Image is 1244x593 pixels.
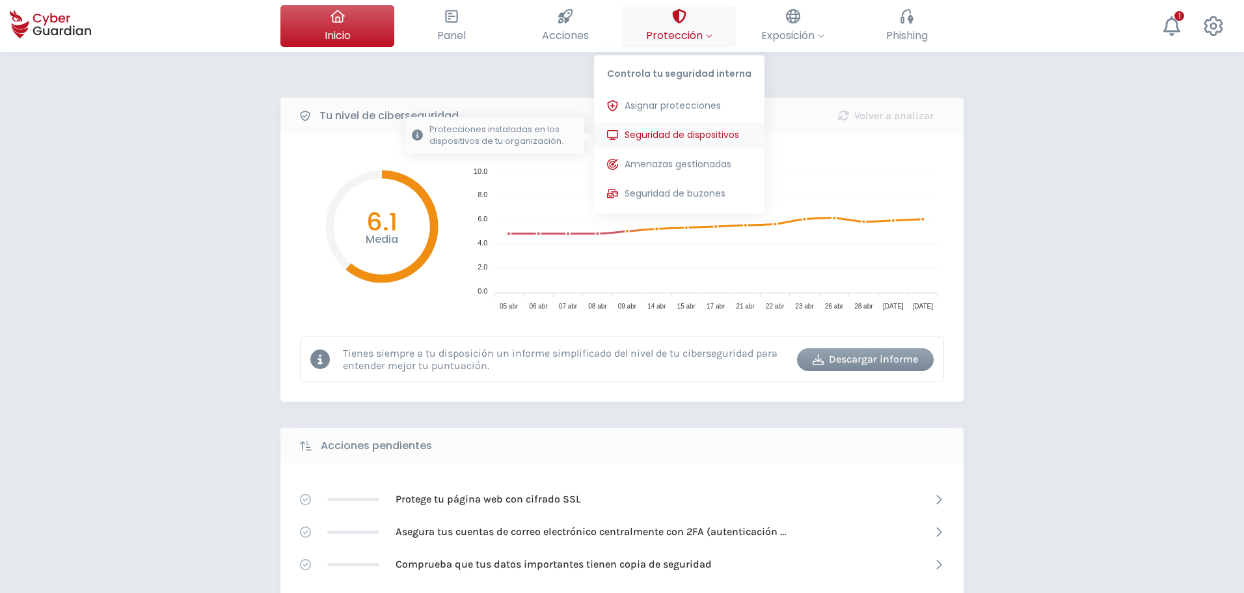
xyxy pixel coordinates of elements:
tspan: 05 abr [500,303,519,310]
tspan: 08 abr [588,303,607,310]
button: Acciones [508,5,622,47]
b: Tu nivel de ciberseguridad [319,108,459,124]
b: Acciones pendientes [321,438,432,454]
tspan: [DATE] [913,303,934,310]
p: Protege tu página web con cifrado SSL [396,492,581,506]
button: Volver a analizar [817,104,954,127]
tspan: 2.0 [478,263,487,271]
span: Seguridad de buzones [625,187,725,200]
tspan: 07 abr [559,303,578,310]
span: Inicio [325,27,351,44]
button: Seguridad de buzones [594,181,764,207]
span: Protección [646,27,712,44]
tspan: 22 abr [766,303,785,310]
tspan: 0.0 [478,287,487,295]
tspan: 4.0 [478,239,487,247]
tspan: 10.0 [474,167,487,175]
span: Seguridad de dispositivos [625,128,739,142]
tspan: 28 abr [854,303,873,310]
span: Phishing [886,27,928,44]
span: Acciones [542,27,589,44]
tspan: 15 abr [677,303,696,310]
button: Inicio [280,5,394,47]
tspan: 26 abr [825,303,844,310]
div: Descargar informe [807,352,924,367]
tspan: 8.0 [478,191,487,199]
span: Exposición [761,27,824,44]
tspan: 21 abr [736,303,755,310]
tspan: [DATE] [883,303,904,310]
p: Tienes siempre a tu disposición un informe simplificado del nivel de tu ciberseguridad para enten... [343,347,787,372]
div: Volver a analizar [827,108,944,124]
button: Descargar informe [797,348,934,371]
p: Protecciones instaladas en los dispositivos de tu organización. [429,124,578,147]
tspan: 6.0 [478,215,487,223]
tspan: 06 abr [529,303,548,310]
span: Asignar protecciones [625,99,721,113]
button: Amenazas gestionadas [594,152,764,178]
button: Exposición [736,5,850,47]
span: Amenazas gestionadas [625,158,731,171]
p: Asegura tus cuentas de correo electrónico centralmente con 2FA (autenticación [PERSON_NAME] factor) [396,525,786,539]
tspan: 17 abr [707,303,725,310]
button: Asignar protecciones [594,93,764,119]
span: Panel [437,27,466,44]
p: Controla tu seguridad interna [594,55,764,87]
button: Seguridad de dispositivosProtecciones instaladas en los dispositivos de tu organización. [594,122,764,148]
div: 1 [1174,11,1184,21]
tspan: 09 abr [618,303,637,310]
button: Panel [394,5,508,47]
tspan: 23 abr [795,303,814,310]
button: ProtecciónControla tu seguridad internaAsignar proteccionesSeguridad de dispositivosProtecciones ... [622,5,736,47]
p: Comprueba que tus datos importantes tienen copia de seguridad [396,557,712,572]
button: Phishing [850,5,964,47]
tspan: 14 abr [647,303,666,310]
